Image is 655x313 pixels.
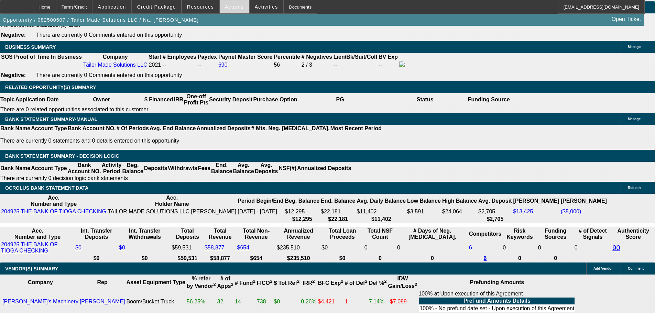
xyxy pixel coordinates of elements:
[303,280,315,286] b: IRR
[144,93,174,106] th: $ Financed
[502,227,537,241] th: Risk Keywords
[237,208,284,215] td: [DATE] - [DATE]
[36,32,182,38] span: There are currently 0 Comments entered on this opportunity
[196,125,251,132] th: Annualized Deposits
[80,299,125,304] a: [PERSON_NAME]
[333,61,378,69] td: --
[211,162,232,175] th: End. Balance
[149,125,196,132] th: Avg. End Balance
[397,227,468,241] th: # Days of Neg. [MEDICAL_DATA].
[36,72,182,78] span: There are currently 0 Comments entered on this opportunity
[379,54,398,60] b: BV Exp
[297,162,351,175] th: Annualized Deposits
[220,0,249,13] button: Actions
[320,208,356,215] td: $22,181
[273,290,300,313] td: $0
[270,279,272,284] sup: 2
[31,125,67,132] th: Account Type
[302,62,332,68] div: 2 / 3
[254,162,279,175] th: Avg. Deposits
[5,153,119,159] span: Bank Statement Summary - Decision Logic
[384,279,386,284] sup: 2
[1,194,107,208] th: Acc. Number and Type
[357,208,406,215] td: $11,402
[251,125,330,132] th: # Mts. Neg. [MEDICAL_DATA].
[132,0,181,13] button: Credit Package
[3,17,199,23] span: Opportunity / 082500507 / Tailor Made Solutions LLC / Na, [PERSON_NAME]
[122,162,143,175] th: Beg. Balance
[163,54,196,60] b: # Employees
[388,276,417,289] b: IDW Gain/Loss
[330,125,382,132] th: Most Recent Period
[171,255,203,262] th: $59,531
[107,208,237,215] td: TAILOR MADE SOLUTIONS LLC [PERSON_NAME]
[231,282,233,287] sup: 2
[75,227,118,241] th: Int. Transfer Deposits
[197,61,217,69] td: --
[5,44,56,50] span: BUSINESS SUMMARY
[31,162,67,175] th: Account Type
[369,280,387,286] b: Def %
[75,255,118,262] th: $0
[302,54,332,60] b: # Negatives
[609,13,644,25] a: Open Ticket
[628,45,641,49] span: Manage
[92,0,131,13] button: Application
[173,93,184,106] th: IRR
[574,241,612,254] td: 0
[0,138,382,144] p: There are currently 0 statements and 0 details entered on this opportunity
[237,194,284,208] th: Period Begin/End
[285,208,320,215] td: $12,295
[378,61,398,69] td: --
[149,54,161,60] b: Start
[415,282,417,287] sup: 2
[67,162,101,175] th: Bank Account NO.
[484,255,487,261] a: 6
[205,245,225,250] a: $58,877
[470,279,524,285] b: Prefunding Amounts
[184,93,209,106] th: One-off Profit Pts
[513,194,559,208] th: [PERSON_NAME]
[297,93,382,106] th: PG
[119,227,171,241] th: Int. Transfer Withdrawals
[257,280,273,286] b: FICO
[341,279,343,284] sup: 2
[399,62,405,67] img: facebook-icon.png
[364,255,396,262] th: 0
[285,194,320,208] th: Beg. Balance
[513,209,533,214] a: $13,425
[5,185,88,191] span: OCROLUS BANK STATEMENT DATA
[418,291,575,313] div: 100% at Upon execution of this Agreement
[388,290,418,313] td: -$7,089
[612,227,654,241] th: Authenticity Score
[217,276,233,289] b: # of Apps
[255,4,278,10] span: Activities
[574,227,612,241] th: # of Detect Signals
[225,4,244,10] span: Actions
[2,299,78,304] a: [PERSON_NAME]'s Machinery
[209,93,253,106] th: Security Deposit
[538,227,574,241] th: Funding Sources
[232,162,254,175] th: Avg. Balance
[204,227,236,241] th: Total Revenue
[357,194,406,208] th: Avg. Daily Balance
[218,54,272,60] b: Paynet Master Score
[234,290,256,313] td: 14
[149,61,162,69] td: 2021
[318,280,343,286] b: BFC Exp
[1,227,74,241] th: Acc. Number and Type
[278,162,297,175] th: NSF(#)
[250,0,283,13] button: Activities
[561,209,581,214] a: ($5,000)
[419,305,575,312] td: 100% - No prefund date set - Upon execution of this Agreement
[1,72,26,78] b: Negative:
[502,241,537,254] td: 0
[237,245,249,250] a: $654
[218,62,228,68] a: 690
[171,227,203,241] th: Total Deposits
[468,93,510,106] th: Funding Source
[103,54,128,60] b: Company
[276,227,320,241] th: Annualized Revenue
[5,85,96,90] span: RELATED OPPORTUNITY(S) SUMMARY
[612,244,620,251] a: 90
